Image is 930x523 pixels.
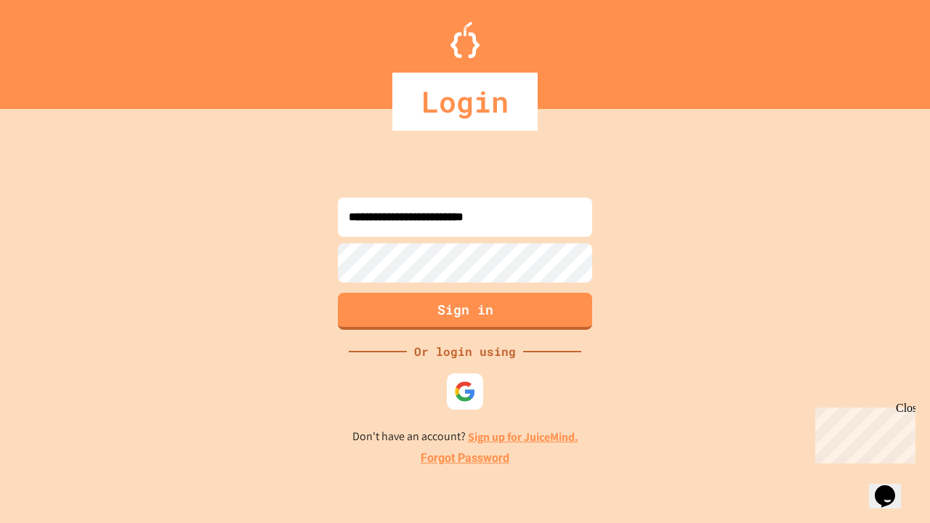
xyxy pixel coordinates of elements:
div: Or login using [407,343,523,360]
p: Don't have an account? [352,428,578,446]
iframe: chat widget [809,402,915,463]
div: Chat with us now!Close [6,6,100,92]
img: Logo.svg [450,22,480,58]
button: Sign in [338,293,592,330]
a: Forgot Password [421,450,509,467]
a: Sign up for JuiceMind. [468,429,578,445]
div: Login [392,73,538,131]
iframe: chat widget [869,465,915,508]
img: google-icon.svg [454,381,476,402]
